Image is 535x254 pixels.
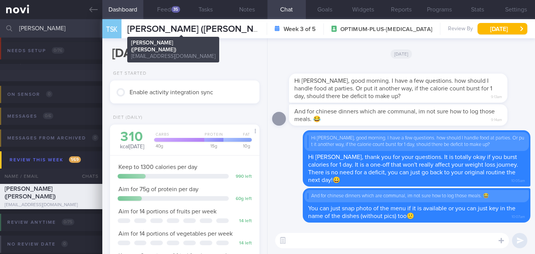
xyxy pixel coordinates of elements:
span: Hi [PERSON_NAME], good morning. I have a few questions. how should I handle food at parties. Or p... [294,78,492,99]
div: No review date [5,239,70,249]
span: Aim for 14 portions of fruits per week [118,208,217,215]
div: 14 left [233,218,252,224]
div: Review anytime [5,217,76,228]
div: Chats [72,169,102,184]
span: 1 / 69 [69,156,81,163]
span: 10:07am [512,212,525,220]
span: 0 / 75 [62,219,74,225]
div: Get Started [110,71,146,77]
span: 0 / 6 [43,113,53,119]
div: Hi [PERSON_NAME], good morning. I have a few questions. how should I handle food at parties. Or p... [307,135,526,148]
span: 0 [92,134,98,141]
div: 10 g [221,144,252,148]
div: TSK [100,15,123,44]
div: Fat [222,132,252,142]
div: 14 left [233,241,252,246]
div: Messages [5,111,55,121]
span: 9:14am [491,115,502,123]
div: [EMAIL_ADDRESS][DOMAIN_NAME] [5,202,98,208]
div: kcal [DATE] [118,130,146,151]
div: 60 g left [233,196,252,202]
div: Protein [202,132,224,142]
div: 40 g [152,144,205,148]
div: Carbs [152,132,204,142]
span: Aim for 14 portions of vegetables per week [118,231,233,237]
span: [PERSON_NAME] ([PERSON_NAME]) [5,186,56,200]
span: 0 [61,241,68,247]
span: Keep to 1300 calories per day [118,164,197,170]
span: Aim for 75g of protein per day [118,186,199,192]
strong: Week 3 of 5 [284,25,316,33]
span: 0 / 76 [52,47,64,54]
span: 9:13am [491,92,502,100]
span: You can just snap photo of the menu if it is available or you can just key in the name of the dis... [308,205,515,219]
button: [DATE] [478,23,527,34]
div: On sensor [5,89,54,100]
div: And for chinese dinners which are communal, im not sure how to log those meals. 😂 [307,193,526,199]
div: 990 left [233,174,252,180]
span: [PERSON_NAME] ([PERSON_NAME]) [127,25,277,34]
div: Messages from Archived [5,133,100,143]
span: 0 [46,91,53,97]
span: 10:05am [511,176,525,184]
div: 310 [118,130,146,144]
div: 15 g [202,144,223,148]
span: Review By [448,26,473,33]
span: [DATE] [391,49,412,59]
div: Needs setup [5,46,66,56]
div: 35 [171,6,180,13]
div: Review this week [8,155,83,165]
span: OPTIMUM-PLUS-[MEDICAL_DATA] [340,26,432,33]
div: Diet (Daily) [110,115,143,121]
span: And for chinese dinners which are communal, im not sure how to log those meals. 😂 [294,108,495,122]
span: Hi [PERSON_NAME], thank you for your questions. It is totally okay if you burst calories for 1 da... [308,154,518,183]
